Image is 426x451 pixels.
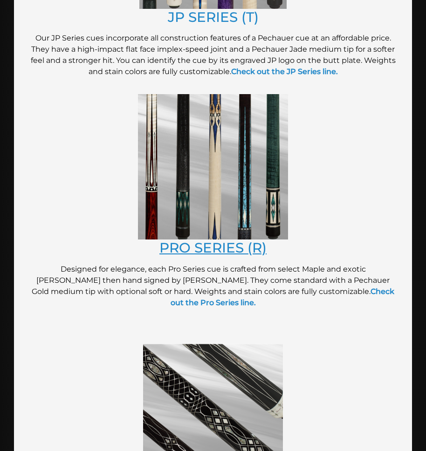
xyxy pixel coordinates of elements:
a: Check out the JP Series line. [231,67,338,76]
a: JP SERIES (T) [168,9,259,25]
p: Designed for elegance, each Pro Series cue is crafted from select Maple and exotic [PERSON_NAME] ... [28,264,398,308]
p: Our JP Series cues incorporate all construction features of a Pechauer cue at an affordable price... [28,33,398,77]
a: PRO SERIES (R) [159,239,267,256]
a: Check out the Pro Series line. [171,287,395,307]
